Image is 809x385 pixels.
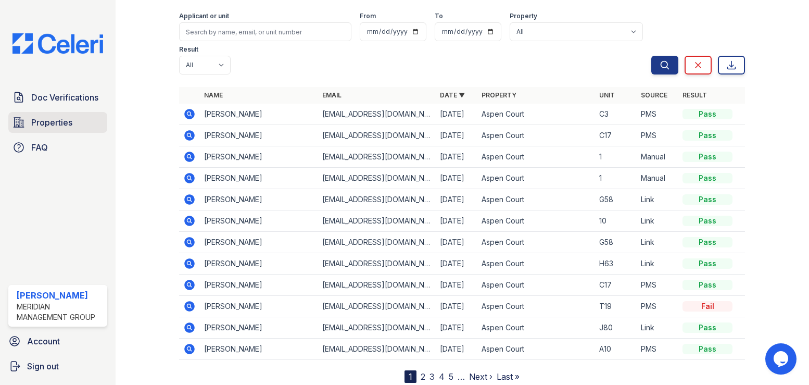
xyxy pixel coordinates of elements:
img: CE_Logo_Blue-a8612792a0a2168367f1c8372b55b34899dd931a85d93a1a3d3e32e68fde9ad4.png [4,33,111,54]
a: Property [482,91,516,99]
td: [DATE] [436,296,477,317]
td: [DATE] [436,125,477,146]
a: Unit [599,91,615,99]
td: [EMAIL_ADDRESS][DOMAIN_NAME] [318,275,436,296]
td: H63 [595,253,637,275]
td: [PERSON_NAME] [200,253,318,275]
a: Doc Verifications [8,87,107,108]
td: J80 [595,317,637,339]
td: [DATE] [436,275,477,296]
a: Account [4,331,111,352]
label: From [360,12,376,20]
td: [EMAIL_ADDRESS][DOMAIN_NAME] [318,339,436,360]
div: [PERSON_NAME] [17,289,103,302]
a: 5 [449,371,453,382]
td: Aspen Court [477,146,595,168]
td: PMS [637,275,678,296]
td: [EMAIL_ADDRESS][DOMAIN_NAME] [318,210,436,232]
td: [PERSON_NAME] [200,232,318,253]
td: Aspen Court [477,189,595,210]
td: PMS [637,296,678,317]
a: Date ▼ [440,91,465,99]
td: Manual [637,146,678,168]
td: [DATE] [436,317,477,339]
td: Link [637,210,678,232]
td: 1 [595,168,637,189]
a: Sign out [4,356,111,377]
td: [DATE] [436,146,477,168]
td: Aspen Court [477,253,595,275]
td: C3 [595,104,637,125]
td: [EMAIL_ADDRESS][DOMAIN_NAME] [318,125,436,146]
td: Aspen Court [477,339,595,360]
span: Account [27,335,60,347]
td: [EMAIL_ADDRESS][DOMAIN_NAME] [318,296,436,317]
td: [PERSON_NAME] [200,125,318,146]
td: [DATE] [436,339,477,360]
div: 1 [404,370,416,383]
a: Next › [469,371,492,382]
td: G58 [595,232,637,253]
div: Pass [682,216,732,226]
td: [PERSON_NAME] [200,275,318,296]
td: [EMAIL_ADDRESS][DOMAIN_NAME] [318,146,436,168]
td: [EMAIL_ADDRESS][DOMAIN_NAME] [318,104,436,125]
td: Link [637,253,678,275]
span: FAQ [31,141,48,154]
a: Email [322,91,342,99]
td: [PERSON_NAME] [200,317,318,339]
td: [EMAIL_ADDRESS][DOMAIN_NAME] [318,232,436,253]
span: … [458,370,465,383]
span: Doc Verifications [31,91,98,104]
td: Link [637,232,678,253]
a: Source [641,91,667,99]
label: Result [179,45,198,54]
td: [PERSON_NAME] [200,210,318,232]
td: PMS [637,125,678,146]
td: [PERSON_NAME] [200,189,318,210]
td: [EMAIL_ADDRESS][DOMAIN_NAME] [318,317,436,339]
a: Name [204,91,223,99]
div: Meridian Management Group [17,302,103,322]
div: Pass [682,344,732,354]
td: A10 [595,339,637,360]
div: Pass [682,152,732,162]
td: [DATE] [436,232,477,253]
a: 2 [421,371,425,382]
td: Manual [637,168,678,189]
td: G58 [595,189,637,210]
a: Last » [497,371,520,382]
div: Pass [682,322,732,333]
td: 1 [595,146,637,168]
span: Sign out [27,360,59,372]
div: Fail [682,301,732,312]
td: PMS [637,104,678,125]
div: Pass [682,258,732,269]
a: 3 [429,371,435,382]
input: Search by name, email, or unit number [179,22,351,41]
td: Aspen Court [477,125,595,146]
td: C17 [595,125,637,146]
div: Pass [682,194,732,205]
div: Pass [682,237,732,247]
td: [DATE] [436,210,477,232]
td: [PERSON_NAME] [200,339,318,360]
td: Link [637,189,678,210]
td: [EMAIL_ADDRESS][DOMAIN_NAME] [318,189,436,210]
span: Properties [31,116,72,129]
td: [PERSON_NAME] [200,104,318,125]
div: Pass [682,109,732,119]
td: [EMAIL_ADDRESS][DOMAIN_NAME] [318,168,436,189]
td: [DATE] [436,189,477,210]
a: Properties [8,112,107,133]
td: [DATE] [436,168,477,189]
td: [EMAIL_ADDRESS][DOMAIN_NAME] [318,253,436,275]
td: Aspen Court [477,275,595,296]
label: Property [510,12,537,20]
td: C17 [595,275,637,296]
td: [DATE] [436,104,477,125]
div: Pass [682,280,732,290]
a: 4 [439,371,445,382]
label: To [435,12,443,20]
